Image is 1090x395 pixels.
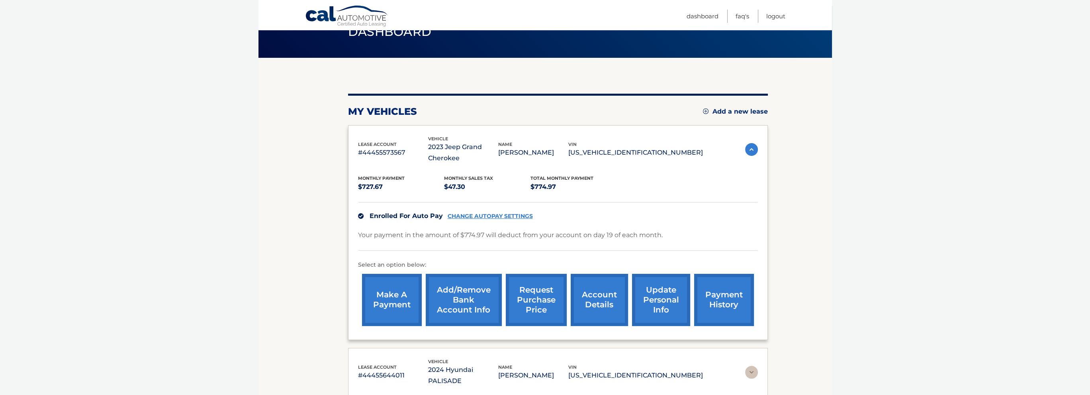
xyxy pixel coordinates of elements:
[428,136,448,141] span: vehicle
[703,108,708,114] img: add.svg
[568,147,703,158] p: [US_VEHICLE_IDENTIFICATION_NUMBER]
[498,141,512,147] span: name
[370,212,443,220] span: Enrolled For Auto Pay
[568,364,577,370] span: vin
[358,213,364,219] img: check.svg
[358,175,405,181] span: Monthly Payment
[348,24,432,39] span: Dashboard
[687,10,718,23] a: Dashboard
[498,370,568,381] p: [PERSON_NAME]
[358,260,758,270] p: Select an option below:
[506,274,567,326] a: request purchase price
[498,147,568,158] p: [PERSON_NAME]
[305,5,389,28] a: Cal Automotive
[358,370,428,381] p: #44455644011
[736,10,749,23] a: FAQ's
[703,108,768,116] a: Add a new lease
[362,274,422,326] a: make a payment
[745,366,758,379] img: accordion-rest.svg
[571,274,628,326] a: account details
[426,274,502,326] a: Add/Remove bank account info
[530,181,617,193] p: $774.97
[358,181,444,193] p: $727.67
[428,141,498,164] p: 2023 Jeep Grand Cherokee
[632,274,690,326] a: update personal info
[568,370,703,381] p: [US_VEHICLE_IDENTIFICATION_NUMBER]
[428,359,448,364] span: vehicle
[348,106,417,118] h2: my vehicles
[444,181,530,193] p: $47.30
[444,175,493,181] span: Monthly sales Tax
[358,141,397,147] span: lease account
[358,230,663,241] p: Your payment in the amount of $774.97 will deduct from your account on day 19 of each month.
[358,147,428,158] p: #44455573567
[498,364,512,370] span: name
[428,364,498,387] p: 2024 Hyundai PALISADE
[358,364,397,370] span: lease account
[766,10,785,23] a: Logout
[694,274,754,326] a: payment history
[448,213,533,220] a: CHANGE AUTOPAY SETTINGS
[745,143,758,156] img: accordion-active.svg
[568,141,577,147] span: vin
[530,175,593,181] span: Total Monthly Payment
